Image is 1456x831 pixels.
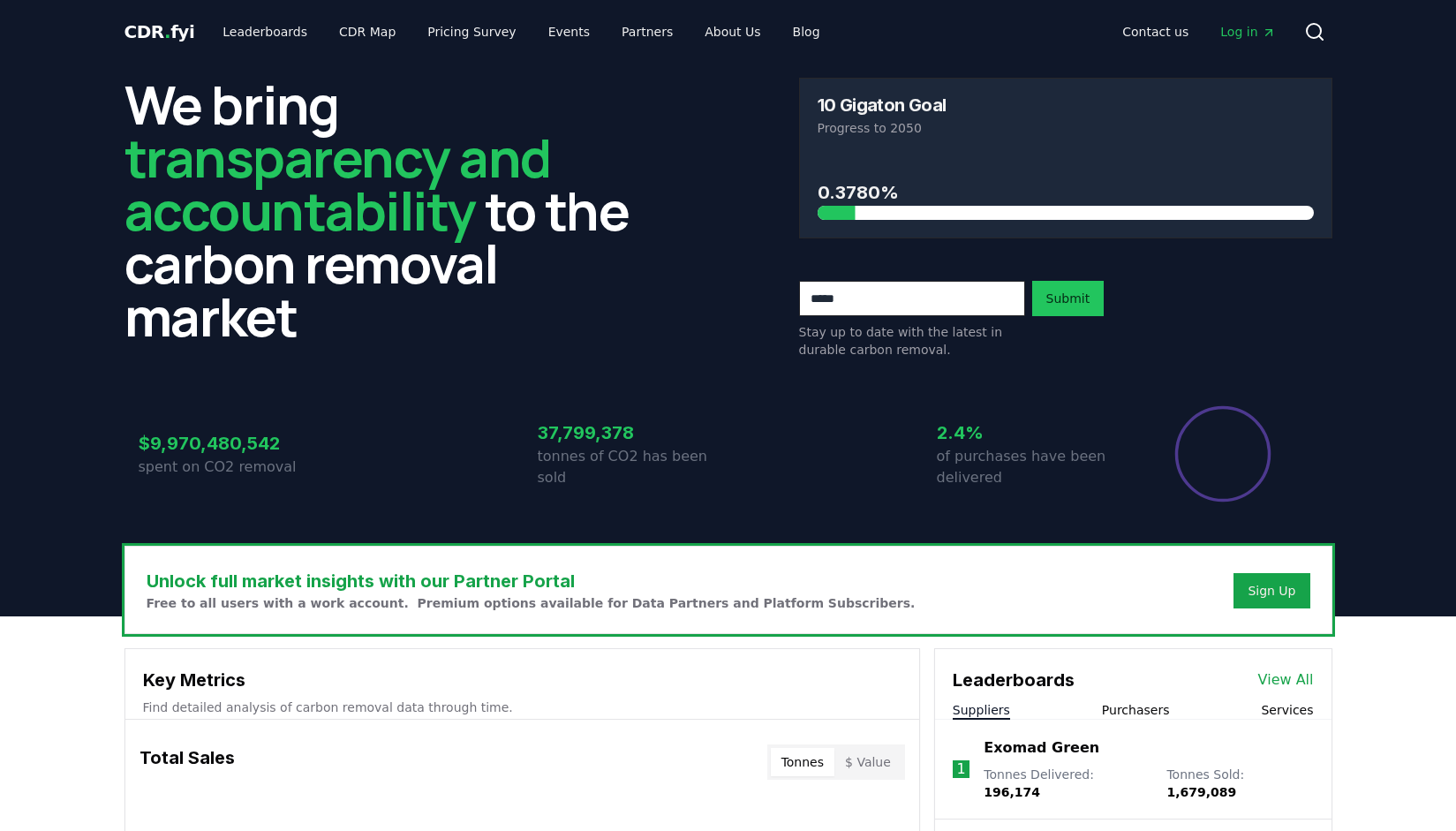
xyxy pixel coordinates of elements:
p: Progress to 2050 [818,119,1314,137]
span: transparency and accountability [124,121,551,246]
a: Pricing Survey [413,16,530,48]
h3: $9,970,480,542 [139,430,329,457]
button: Sign Up [1233,573,1309,608]
a: CDR.fyi [124,19,195,44]
a: Exomad Green [984,737,1099,759]
button: $ Value [834,748,902,776]
h3: Key Metrics [143,667,902,693]
a: Sign Up [1248,582,1295,600]
a: Partners [607,16,687,48]
p: Stay up to date with the latest in durable carbon removal. [799,323,1025,359]
button: Tonnes [771,748,834,776]
p: spent on CO2 removal [139,457,329,478]
h3: Leaderboards [953,667,1075,693]
span: 1,679,089 [1166,785,1236,799]
h2: We bring to the carbon removal market [124,78,658,343]
span: CDR fyi [124,21,195,42]
h3: 10 Gigaton Goal [818,96,947,114]
a: Events [534,16,604,48]
p: Tonnes Sold : [1166,766,1313,801]
h3: 2.4% [937,419,1128,446]
a: Contact us [1108,16,1203,48]
a: View All [1258,669,1314,691]
h3: Total Sales [140,744,235,780]
p: Find detailed analysis of carbon removal data through time. [143,699,902,716]
h3: 0.3780% [818,179,1314,206]
nav: Main [1108,16,1289,48]
a: Leaderboards [208,16,321,48]
button: Purchasers [1102,701,1170,719]
span: 196,174 [984,785,1040,799]
p: Free to all users with a work account. Premium options available for Data Partners and Platform S... [147,594,916,612]
button: Services [1261,701,1313,719]
p: 1 [956,759,965,780]
p: tonnes of CO2 has been sold [538,446,728,488]
a: Blog [779,16,834,48]
span: Log in [1220,23,1275,41]
nav: Main [208,16,834,48]
button: Submit [1032,281,1105,316]
button: Suppliers [953,701,1010,719]
a: About Us [690,16,774,48]
a: CDR Map [325,16,410,48]
p: Tonnes Delivered : [984,766,1149,801]
div: Percentage of sales delivered [1173,404,1272,503]
h3: 37,799,378 [538,419,728,446]
p: of purchases have been delivered [937,446,1128,488]
a: Log in [1206,16,1289,48]
h3: Unlock full market insights with our Partner Portal [147,568,916,594]
span: . [164,21,170,42]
